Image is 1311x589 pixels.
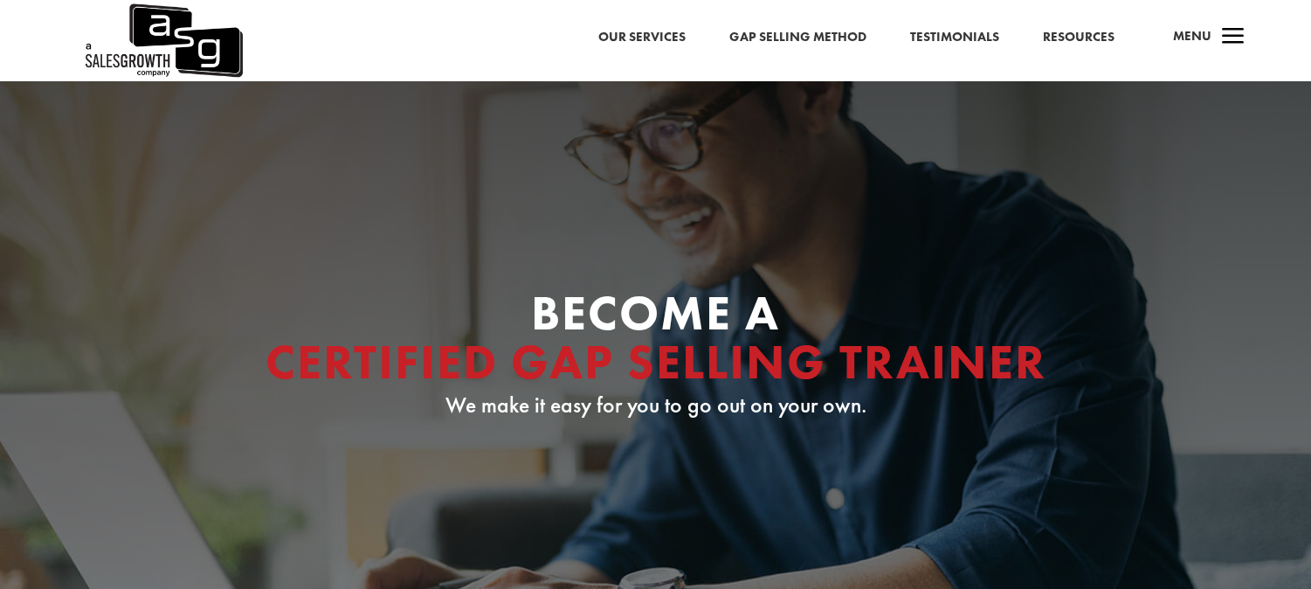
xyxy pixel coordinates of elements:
[1216,20,1251,55] span: a
[266,330,1046,393] span: Certified Gap Selling Trainer
[598,26,686,49] a: Our Services
[910,26,999,49] a: Testimonials
[1173,27,1211,45] span: Menu
[729,26,866,49] a: Gap Selling Method
[184,288,1128,395] h1: Become A
[1043,26,1114,49] a: Resources
[184,395,1128,416] p: We make it easy for you to go out on your own.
